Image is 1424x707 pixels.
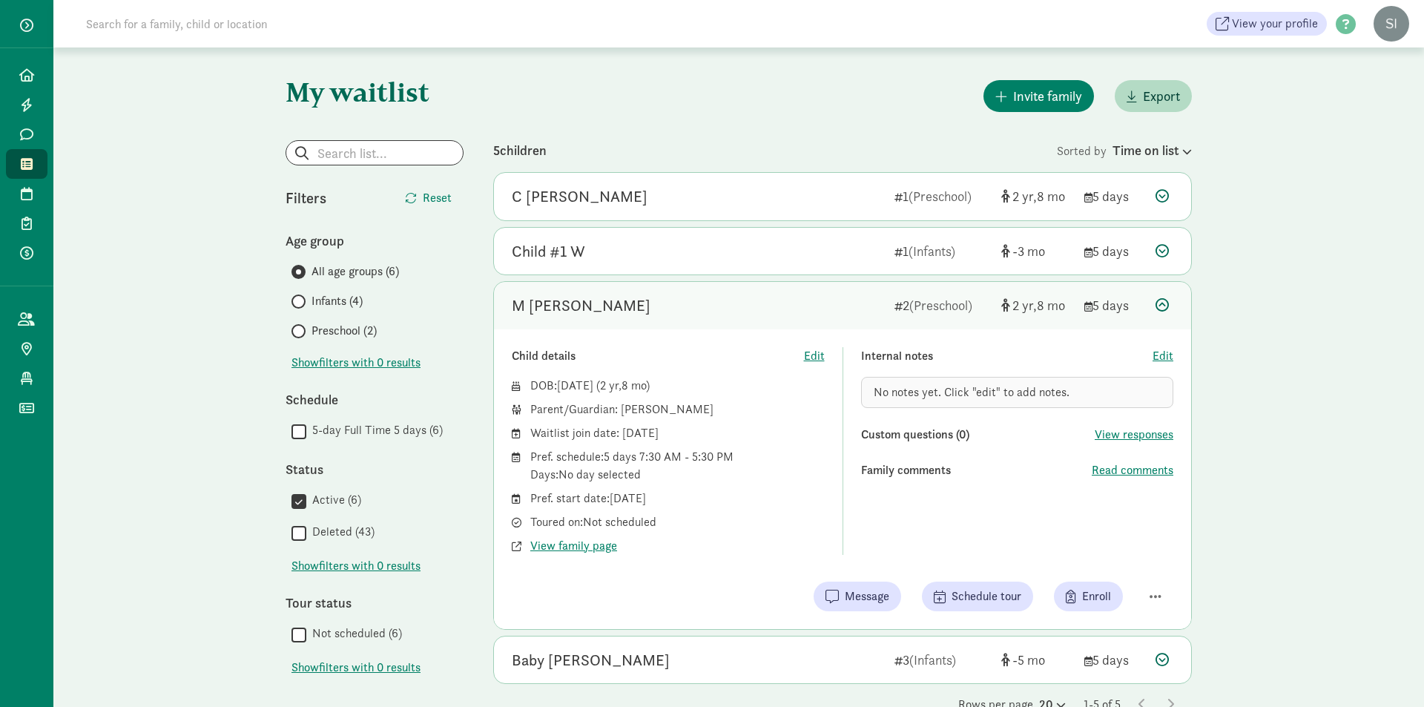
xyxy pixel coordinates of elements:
label: 5-day Full Time 5 days (6) [306,421,443,439]
div: [object Object] [1001,650,1072,670]
div: Waitlist join date: [DATE] [530,424,825,442]
button: Edit [804,347,825,365]
span: (Infants) [909,651,956,668]
a: View your profile [1207,12,1327,36]
label: Not scheduled (6) [306,625,402,642]
label: Active (6) [306,491,361,509]
span: Infants (4) [311,292,363,310]
button: Message [814,582,901,611]
span: Invite family [1013,86,1082,106]
span: -3 [1012,243,1045,260]
iframe: Chat Widget [1350,636,1424,707]
button: Read comments [1092,461,1173,479]
button: Enroll [1054,582,1123,611]
div: Schedule [286,389,464,410]
h1: My waitlist [286,77,464,107]
div: 2 [894,295,989,315]
span: Enroll [1082,588,1111,605]
div: 5 children [493,140,1057,160]
div: Tour status [286,593,464,613]
button: Showfilters with 0 results [291,557,421,575]
span: Schedule tour [952,588,1021,605]
span: Message [845,588,889,605]
input: Search list... [286,141,463,165]
button: View family page [530,537,617,555]
span: Export [1143,86,1180,106]
span: Show filters with 0 results [291,354,421,372]
button: Reset [393,183,464,213]
input: Search for a family, child or location [77,9,493,39]
span: 2 [1012,297,1037,314]
div: Filters [286,187,375,209]
span: 2 [1012,188,1037,205]
span: Preschool (2) [311,322,377,340]
span: Reset [423,189,452,207]
div: Baby Hoyt [512,648,670,672]
button: Schedule tour [922,582,1033,611]
button: Showfilters with 0 results [291,659,421,677]
button: View responses [1095,426,1173,444]
div: Parent/Guardian: [PERSON_NAME] [530,401,825,418]
div: Sorted by [1057,140,1192,160]
div: Status [286,459,464,479]
button: Invite family [983,80,1094,112]
span: Show filters with 0 results [291,557,421,575]
div: 1 [894,186,989,206]
div: 3 [894,650,989,670]
span: 2 [600,378,622,393]
div: 5 days [1084,186,1144,206]
span: -5 [1012,651,1045,668]
div: [object Object] [1001,295,1072,315]
div: Pref. schedule: 5 days 7:30 AM - 5:30 PM Days: No day selected [530,448,825,484]
div: Family comments [861,461,1092,479]
button: Export [1115,80,1192,112]
div: Time on list [1112,140,1192,160]
div: Custom questions (0) [861,426,1095,444]
div: 5 days [1084,650,1144,670]
span: All age groups (6) [311,263,399,280]
button: Edit [1153,347,1173,365]
span: 8 [1037,297,1065,314]
div: M Trost [512,294,650,318]
div: [object Object] [1001,241,1072,261]
div: 1 [894,241,989,261]
span: No notes yet. Click "edit" to add notes. [874,384,1069,400]
label: Deleted (43) [306,523,375,541]
div: 5 days [1084,295,1144,315]
div: Toured on: Not scheduled [530,513,825,531]
div: 5 days [1084,241,1144,261]
span: (Infants) [909,243,955,260]
span: 8 [622,378,646,393]
span: (Preschool) [909,297,972,314]
div: Internal notes [861,347,1153,365]
div: [object Object] [1001,186,1072,206]
span: View your profile [1232,15,1318,33]
span: Show filters with 0 results [291,659,421,677]
div: C Trost [512,185,647,208]
div: DOB: ( ) [530,377,825,395]
div: Child details [512,347,804,365]
button: Showfilters with 0 results [291,354,421,372]
span: (Preschool) [909,188,972,205]
span: 8 [1037,188,1065,205]
div: Age group [286,231,464,251]
div: Pref. start date: [DATE] [530,490,825,507]
div: Child #1 W [512,240,585,263]
span: [DATE] [557,378,593,393]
